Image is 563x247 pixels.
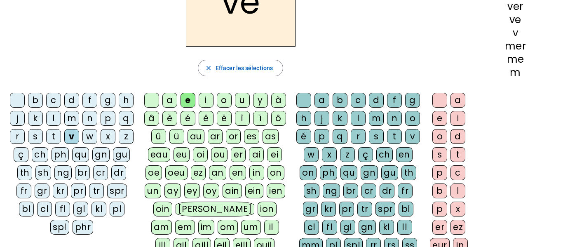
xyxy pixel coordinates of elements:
[450,93,465,108] div: a
[37,202,52,216] div: cl
[28,93,43,108] div: b
[231,147,246,162] div: er
[358,147,373,162] div: ç
[208,129,223,144] div: ar
[271,93,286,108] div: à
[381,165,398,180] div: gu
[322,220,337,235] div: fl
[71,183,86,198] div: pr
[432,111,447,126] div: e
[481,54,550,64] div: me
[89,183,104,198] div: tr
[235,93,250,108] div: u
[481,68,550,78] div: m
[333,129,347,144] div: q
[93,165,108,180] div: cr
[450,147,465,162] div: t
[73,220,94,235] div: phr
[398,183,413,198] div: fr
[184,183,200,198] div: ey
[432,129,447,144] div: o
[145,165,162,180] div: oe
[241,220,261,235] div: um
[230,165,246,180] div: en
[235,111,250,126] div: î
[340,165,357,180] div: qu
[481,28,550,38] div: v
[199,111,213,126] div: ê
[405,111,420,126] div: o
[82,93,97,108] div: f
[432,147,447,162] div: s
[64,93,79,108] div: d
[110,202,124,216] div: pl
[216,63,273,73] span: Effacer les sélections
[351,111,366,126] div: l
[54,165,72,180] div: ng
[432,220,447,235] div: er
[397,220,412,235] div: ll
[188,129,204,144] div: au
[91,202,106,216] div: kl
[244,129,259,144] div: es
[198,220,214,235] div: im
[264,220,279,235] div: il
[303,202,318,216] div: gr
[369,111,384,126] div: m
[162,111,177,126] div: è
[148,147,171,162] div: eau
[72,147,89,162] div: qu
[111,165,126,180] div: dr
[314,93,329,108] div: a
[92,147,110,162] div: gn
[64,129,79,144] div: v
[304,220,319,235] div: cl
[450,202,465,216] div: x
[144,111,159,126] div: â
[405,93,420,108] div: g
[432,165,447,180] div: p
[351,129,366,144] div: r
[450,183,465,198] div: l
[357,202,372,216] div: tr
[17,165,32,180] div: th
[296,111,311,126] div: h
[55,202,70,216] div: fl
[119,93,134,108] div: h
[35,183,49,198] div: gr
[249,165,264,180] div: in
[181,111,195,126] div: é
[191,165,206,180] div: ez
[359,220,376,235] div: gn
[217,93,232,108] div: o
[380,183,394,198] div: dr
[46,129,61,144] div: t
[450,165,465,180] div: c
[481,2,550,12] div: ver
[205,64,212,72] mat-icon: close
[101,93,115,108] div: g
[376,147,393,162] div: ch
[107,183,127,198] div: spr
[151,129,166,144] div: û
[52,147,69,162] div: ph
[432,202,447,216] div: p
[16,183,31,198] div: fr
[164,183,181,198] div: ay
[119,111,134,126] div: q
[300,165,317,180] div: on
[101,111,115,126] div: p
[267,165,284,180] div: on
[450,111,465,126] div: i
[211,147,228,162] div: ou
[396,147,413,162] div: en
[296,129,311,144] div: é
[304,147,319,162] div: w
[145,183,161,198] div: un
[46,93,61,108] div: c
[82,111,97,126] div: n
[199,93,213,108] div: i
[340,147,355,162] div: z
[14,147,28,162] div: ç
[218,220,238,235] div: om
